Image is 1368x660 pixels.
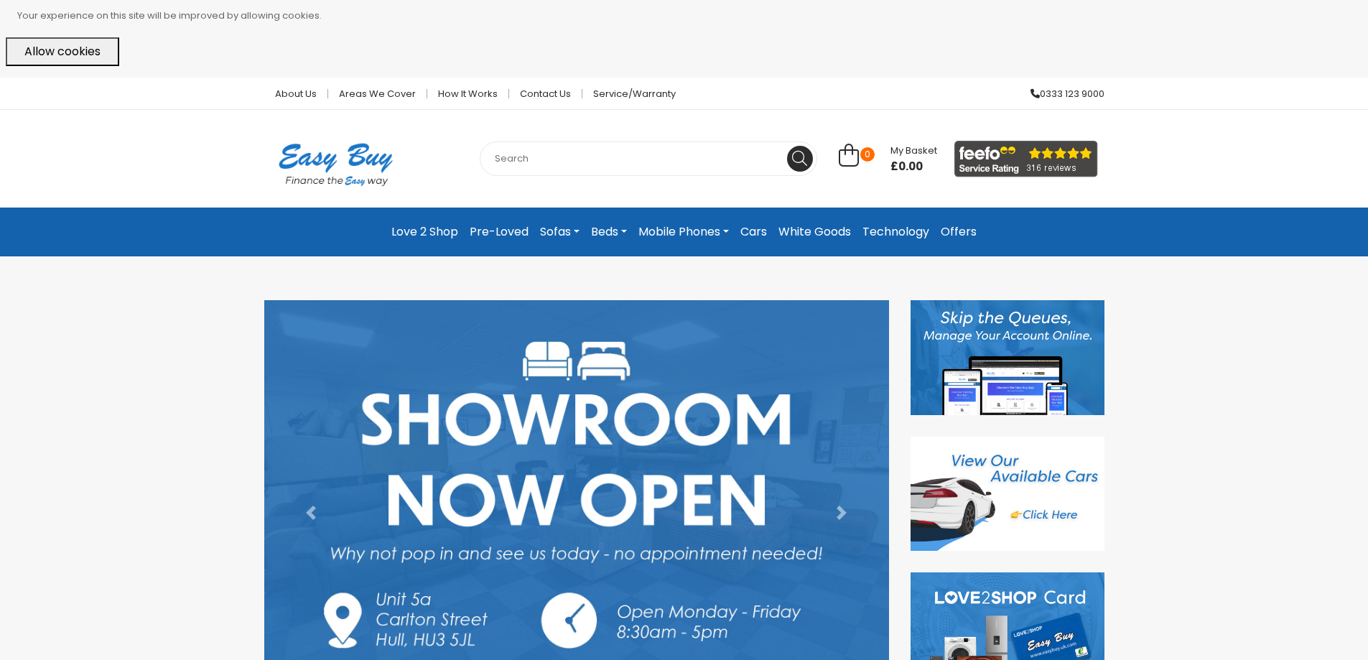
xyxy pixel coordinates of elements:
a: Service/Warranty [582,89,676,98]
img: Discover our App [911,300,1104,415]
p: Your experience on this site will be improved by allowing cookies. [17,6,1362,26]
a: About Us [264,89,328,98]
a: Pre-Loved [464,219,534,245]
img: feefo_logo [954,141,1098,177]
img: Easy Buy [264,124,407,205]
a: Technology [857,219,935,245]
a: Cars [735,219,773,245]
span: £0.00 [890,159,937,174]
input: Search [480,141,817,176]
a: How it works [427,89,509,98]
a: White Goods [773,219,857,245]
a: Contact Us [509,89,582,98]
a: Beds [585,219,633,245]
span: My Basket [890,144,937,157]
button: Allow cookies [6,37,119,66]
a: 0 My Basket £0.00 [839,152,937,168]
img: Cars [911,437,1104,552]
a: Mobile Phones [633,219,735,245]
a: 0333 123 9000 [1020,89,1104,98]
span: 0 [860,147,875,162]
a: Offers [935,219,982,245]
a: Areas we cover [328,89,427,98]
a: Sofas [534,219,585,245]
a: Love 2 Shop [386,219,464,245]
